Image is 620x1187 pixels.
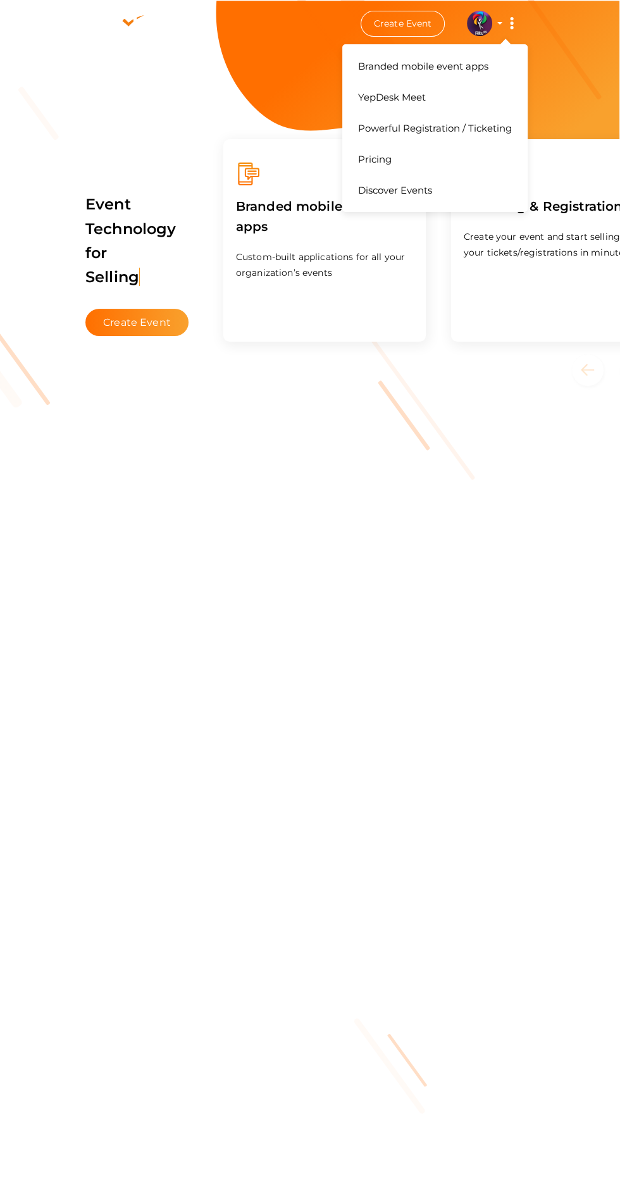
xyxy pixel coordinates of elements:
button: Branded mobile event apps YepDesk Meet Powerful Registration / Ticketing Pricing Discover Events [496,10,528,37]
label: Event Technology for [85,177,189,306]
a: Discover Events [352,175,518,206]
label: Branded mobile event apps [236,187,413,246]
a: Powerful Registration / Ticketing [352,113,518,144]
a: Pricing [352,144,518,175]
span: Selling [85,268,140,286]
button: Create Event [361,11,445,37]
button: Create Event [85,309,189,336]
a: Branded mobile event apps [236,221,413,233]
img: 5BK8ZL5P_small.png [467,11,492,36]
button: Previous [572,354,619,386]
a: YepDesk Meet [352,82,518,113]
p: Custom-built applications for all your organization’s events [236,249,413,281]
a: Branded mobile event apps [352,51,518,82]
